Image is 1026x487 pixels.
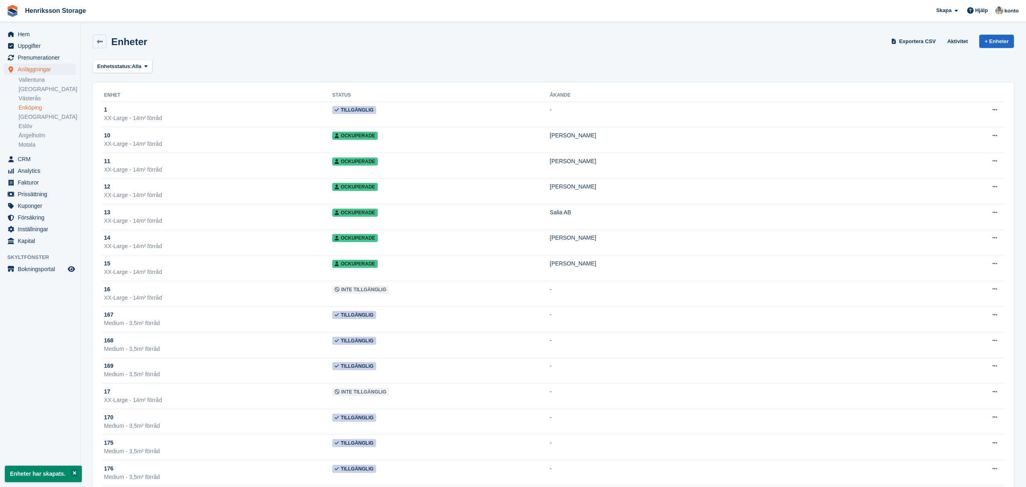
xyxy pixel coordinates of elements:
div: XX-Large - 14m² förråd [104,217,332,225]
td: - [550,281,939,307]
span: 16 [104,285,110,294]
a: menu [4,189,76,200]
div: XX-Large - 14m² förråd [104,140,332,148]
td: - [550,383,939,409]
div: XX-Large - 14m² förråd [104,242,332,251]
div: XX-Large - 14m² förråd [104,114,332,122]
span: 14 [104,234,110,242]
a: menu [4,29,76,40]
div: Medium - 3,5m² förråd [104,345,332,353]
div: [PERSON_NAME] [550,182,939,191]
img: stora-icon-8386f47178a22dfd0bd8f6a31ec36ba5ce8667c1dd55bd0f319d3a0aa187defe.svg [6,5,19,17]
div: [PERSON_NAME] [550,234,939,242]
td: - [550,435,939,460]
span: CRM [18,153,66,165]
div: Medium - 3,5m² förråd [104,473,332,481]
div: [PERSON_NAME] [550,157,939,166]
span: 169 [104,362,113,370]
span: Inställningar [18,224,66,235]
th: Åkande [550,89,939,102]
span: 17 [104,388,110,396]
a: menu [4,40,76,52]
span: Analytics [18,165,66,176]
span: Tillgänglig [332,465,376,473]
span: Inte tillgänglig [332,286,389,294]
div: XX-Large - 14m² förråd [104,294,332,302]
div: XX-Large - 14m² förråd [104,396,332,404]
span: Skapa [936,6,951,15]
span: 170 [104,413,113,422]
span: Exportera CSV [899,37,936,46]
th: Enhet [102,89,332,102]
span: 1 [104,106,107,114]
div: Salia AB [550,208,939,217]
span: 11 [104,157,110,166]
span: Kapital [18,235,66,247]
span: Prenumerationer [18,52,66,63]
span: Tillgänglig [332,311,376,319]
a: + Enheter [979,35,1014,48]
p: Enheter har skapats. [5,466,82,482]
span: Tillgänglig [332,362,376,370]
div: XX-Large - 14m² förråd [104,166,332,174]
span: Bokningsportal [18,263,66,275]
span: 175 [104,439,113,447]
span: Anläggningar [18,64,66,75]
span: 13 [104,208,110,217]
td: - [550,102,939,127]
span: Ockuperade [332,157,377,166]
a: menu [4,64,76,75]
span: Skyltfönster [7,253,80,261]
a: Enköping [19,104,76,112]
span: Ockuperade [332,132,377,140]
div: XX-Large - 14m² förråd [104,191,332,199]
span: Inte tillgänglig [332,388,389,396]
span: Ockuperade [332,183,377,191]
div: Medium - 3,5m² förråd [104,422,332,430]
a: menu [4,165,76,176]
span: Ockuperade [332,209,377,217]
a: menu [4,235,76,247]
td: - [550,409,939,435]
span: 168 [104,336,113,345]
a: Motala [19,141,76,149]
div: XX-Large - 14m² förråd [104,268,332,276]
a: Eslöv [19,122,76,130]
td: - [550,460,939,486]
img: Daniel Axberg [995,6,1003,15]
td: - [550,307,939,332]
span: 176 [104,464,113,473]
div: [PERSON_NAME] [550,131,939,140]
span: 12 [104,182,110,191]
span: 10 [104,131,110,140]
span: Prissättning [18,189,66,200]
a: menu [4,200,76,211]
button: Enhetsstatus: Alla [93,60,152,73]
span: Kuponger [18,200,66,211]
td: - [550,358,939,383]
a: Förhandsgranska butik [67,264,76,274]
div: Medium - 3,5m² förråd [104,319,332,327]
span: 15 [104,259,110,268]
span: konto [1005,7,1019,15]
a: menu [4,177,76,188]
span: Fakturor [18,177,66,188]
a: meny [4,263,76,275]
span: Ockuperade [332,234,377,242]
div: [PERSON_NAME] [550,259,939,268]
span: Enhetsstatus: [97,62,132,70]
a: menu [4,224,76,235]
span: Tillgänglig [332,337,376,345]
span: Tillgänglig [332,106,376,114]
a: Exportera CSV [890,35,939,48]
span: Alla [132,62,142,70]
span: Ockuperade [332,260,377,268]
span: Uppgifter [18,40,66,52]
a: Vallentuna [19,76,76,84]
div: Medium - 3,5m² förråd [104,370,332,379]
span: Tillgänglig [332,414,376,422]
a: menu [4,212,76,223]
td: - [550,332,939,358]
a: [GEOGRAPHIC_DATA] [19,113,76,121]
span: 167 [104,311,113,319]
